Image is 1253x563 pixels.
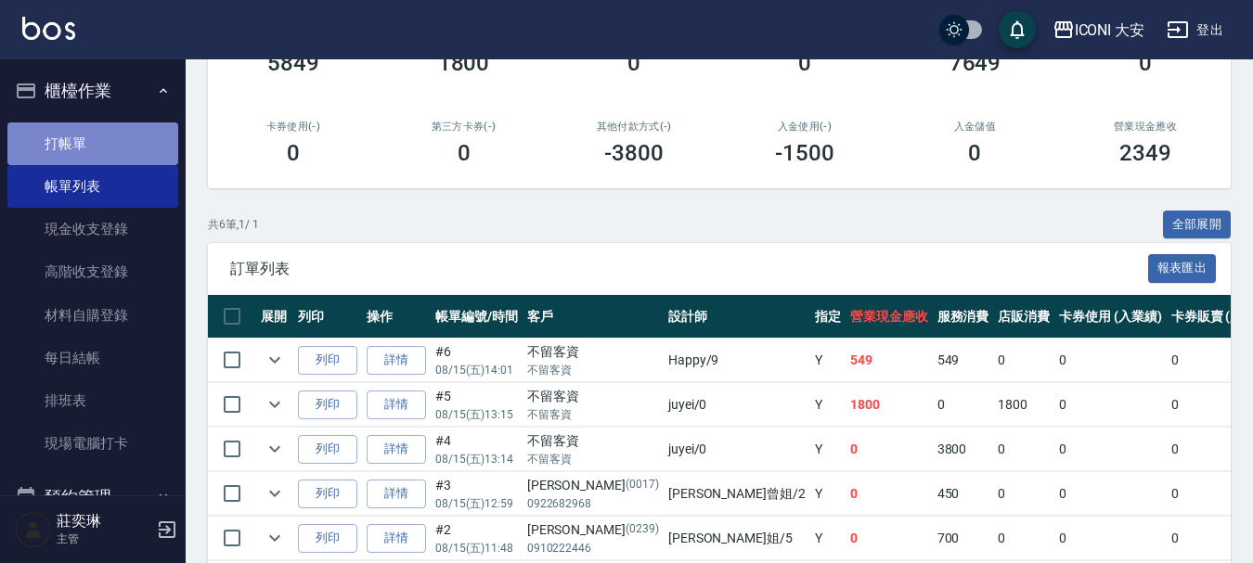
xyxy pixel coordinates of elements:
[431,428,523,471] td: #4
[435,495,518,512] p: 08/15 (五) 12:59
[527,342,659,362] div: 不留客資
[527,387,659,406] div: 不留客資
[993,517,1054,560] td: 0
[846,295,933,339] th: 營業現金應收
[7,422,178,465] a: 現場電腦打卡
[664,339,810,382] td: Happy /9
[933,295,994,339] th: 服務消費
[664,383,810,427] td: juyei /0
[912,121,1039,133] h2: 入金儲值
[810,428,846,471] td: Y
[1148,254,1217,283] button: 報表匯出
[367,346,426,375] a: 詳情
[1139,50,1152,76] h3: 0
[7,122,178,165] a: 打帳單
[993,295,1054,339] th: 店販消費
[1054,339,1167,382] td: 0
[571,121,697,133] h2: 其他付款方式(-)
[810,383,846,427] td: Y
[7,250,178,293] a: 高階收支登錄
[435,540,518,557] p: 08/15 (五) 11:48
[367,480,426,508] a: 詳情
[298,346,357,375] button: 列印
[230,121,356,133] h2: 卡券使用(-)
[1159,13,1231,47] button: 登出
[968,140,981,166] h3: 0
[1054,295,1167,339] th: 卡券使用 (入業績)
[604,140,664,166] h3: -3800
[1148,259,1217,276] a: 報表匯出
[1119,140,1171,166] h3: 2349
[261,435,289,463] button: expand row
[367,524,426,553] a: 詳情
[458,140,471,166] h3: 0
[933,383,994,427] td: 0
[626,476,659,495] p: (0017)
[810,517,846,560] td: Y
[15,511,52,548] img: Person
[527,520,659,540] div: [PERSON_NAME]
[664,472,810,516] td: [PERSON_NAME]曾姐 /2
[431,517,523,560] td: #2
[664,428,810,471] td: juyei /0
[367,390,426,419] a: 詳情
[438,50,490,76] h3: 1800
[527,451,659,467] p: 不留客資
[431,383,523,427] td: #5
[261,390,289,418] button: expand row
[846,339,933,382] td: 549
[933,472,994,516] td: 450
[298,480,357,508] button: 列印
[798,50,811,76] h3: 0
[287,140,300,166] h3: 0
[7,473,178,521] button: 預約管理
[742,121,868,133] h2: 入金使用(-)
[527,540,659,557] p: 0910222446
[362,295,431,339] th: 操作
[664,295,810,339] th: 設計師
[664,517,810,560] td: [PERSON_NAME]姐 /5
[527,476,659,495] div: [PERSON_NAME]
[267,50,319,76] h3: 5849
[230,260,1148,278] span: 訂單列表
[431,295,523,339] th: 帳單編號/時間
[261,480,289,507] button: expand row
[993,339,1054,382] td: 0
[527,495,659,512] p: 0922682968
[846,428,933,471] td: 0
[293,295,362,339] th: 列印
[298,524,357,553] button: 列印
[261,524,289,552] button: expand row
[627,50,640,76] h3: 0
[7,165,178,208] a: 帳單列表
[1054,428,1167,471] td: 0
[435,362,518,378] p: 08/15 (五) 14:01
[846,517,933,560] td: 0
[1163,211,1232,239] button: 全部展開
[626,520,659,540] p: (0239)
[298,435,357,464] button: 列印
[1045,11,1153,49] button: ICONI 大安
[810,472,846,516] td: Y
[1075,19,1145,42] div: ICONI 大安
[298,390,357,419] button: 列印
[435,406,518,423] p: 08/15 (五) 13:15
[993,472,1054,516] td: 0
[1054,517,1167,560] td: 0
[846,472,933,516] td: 0
[256,295,293,339] th: 展開
[431,472,523,516] td: #3
[57,512,151,531] h5: 莊奕琳
[1082,121,1208,133] h2: 營業現金應收
[523,295,664,339] th: 客戶
[367,435,426,464] a: 詳情
[810,295,846,339] th: 指定
[993,383,1054,427] td: 1800
[435,451,518,467] p: 08/15 (五) 13:14
[22,17,75,40] img: Logo
[1054,383,1167,427] td: 0
[7,379,178,422] a: 排班表
[846,383,933,427] td: 1800
[208,216,259,233] p: 共 6 筆, 1 / 1
[7,337,178,379] a: 每日結帳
